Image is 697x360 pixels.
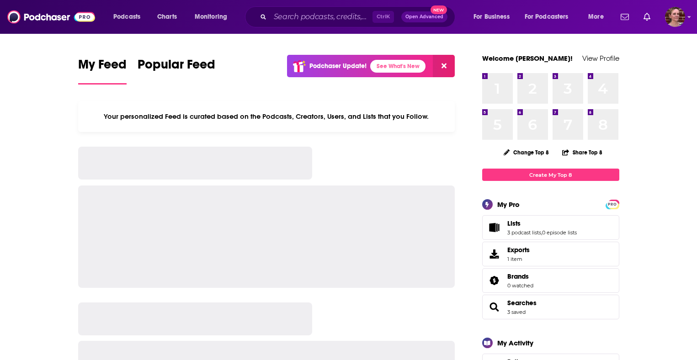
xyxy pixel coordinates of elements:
[507,272,533,281] a: Brands
[482,169,619,181] a: Create My Top 8
[157,11,177,23] span: Charts
[78,57,127,85] a: My Feed
[507,219,577,228] a: Lists
[507,309,526,315] a: 3 saved
[498,147,555,158] button: Change Top 8
[607,201,618,207] a: PRO
[485,301,504,313] a: Searches
[7,8,95,26] img: Podchaser - Follow, Share and Rate Podcasts
[507,282,533,289] a: 0 watched
[497,339,533,347] div: My Activity
[582,54,619,63] a: View Profile
[525,11,569,23] span: For Podcasters
[507,246,530,254] span: Exports
[151,10,182,24] a: Charts
[485,274,504,287] a: Brands
[482,295,619,319] span: Searches
[254,6,464,27] div: Search podcasts, credits, & more...
[370,60,426,73] a: See What's New
[113,11,140,23] span: Podcasts
[78,101,455,132] div: Your personalized Feed is curated based on the Podcasts, Creators, Users, and Lists that you Follow.
[542,229,577,236] a: 0 episode lists
[401,11,447,22] button: Open AdvancedNew
[617,9,633,25] a: Show notifications dropdown
[588,11,604,23] span: More
[507,256,530,262] span: 1 item
[665,7,685,27] img: User Profile
[507,299,537,307] a: Searches
[467,10,521,24] button: open menu
[431,5,447,14] span: New
[270,10,372,24] input: Search podcasts, credits, & more...
[640,9,654,25] a: Show notifications dropdown
[665,7,685,27] span: Logged in as katharinemidas
[138,57,215,85] a: Popular Feed
[665,7,685,27] button: Show profile menu
[507,272,529,281] span: Brands
[507,219,521,228] span: Lists
[497,200,520,209] div: My Pro
[562,143,603,161] button: Share Top 8
[582,10,615,24] button: open menu
[485,221,504,234] a: Lists
[482,54,573,63] a: Welcome [PERSON_NAME]!
[482,242,619,266] a: Exports
[195,11,227,23] span: Monitoring
[78,57,127,78] span: My Feed
[482,268,619,293] span: Brands
[372,11,394,23] span: Ctrl K
[138,57,215,78] span: Popular Feed
[188,10,239,24] button: open menu
[405,15,443,19] span: Open Advanced
[507,229,541,236] a: 3 podcast lists
[309,62,367,70] p: Podchaser Update!
[107,10,152,24] button: open menu
[482,215,619,240] span: Lists
[519,10,582,24] button: open menu
[474,11,510,23] span: For Business
[485,248,504,260] span: Exports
